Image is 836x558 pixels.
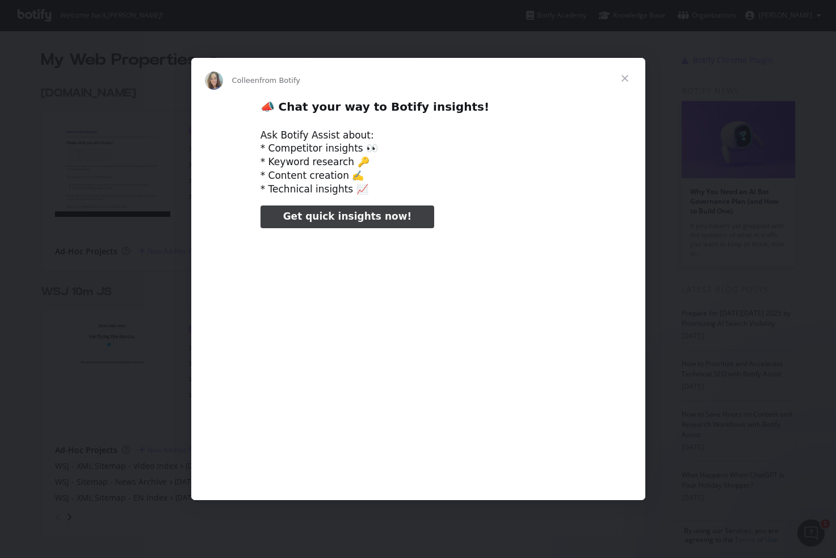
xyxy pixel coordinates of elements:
[259,76,300,85] span: from Botify
[261,205,434,228] a: Get quick insights now!
[261,129,576,196] div: Ask Botify Assist about: * Competitor insights 👀 * Keyword research 🔑 * Content creation ✍️ * Tec...
[261,99,576,120] h2: 📣 Chat your way to Botify insights!
[205,72,223,90] img: Profile image for Colleen
[232,76,260,85] span: Colleen
[604,58,645,99] span: Close
[182,238,655,475] video: Play video
[283,211,411,222] span: Get quick insights now!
